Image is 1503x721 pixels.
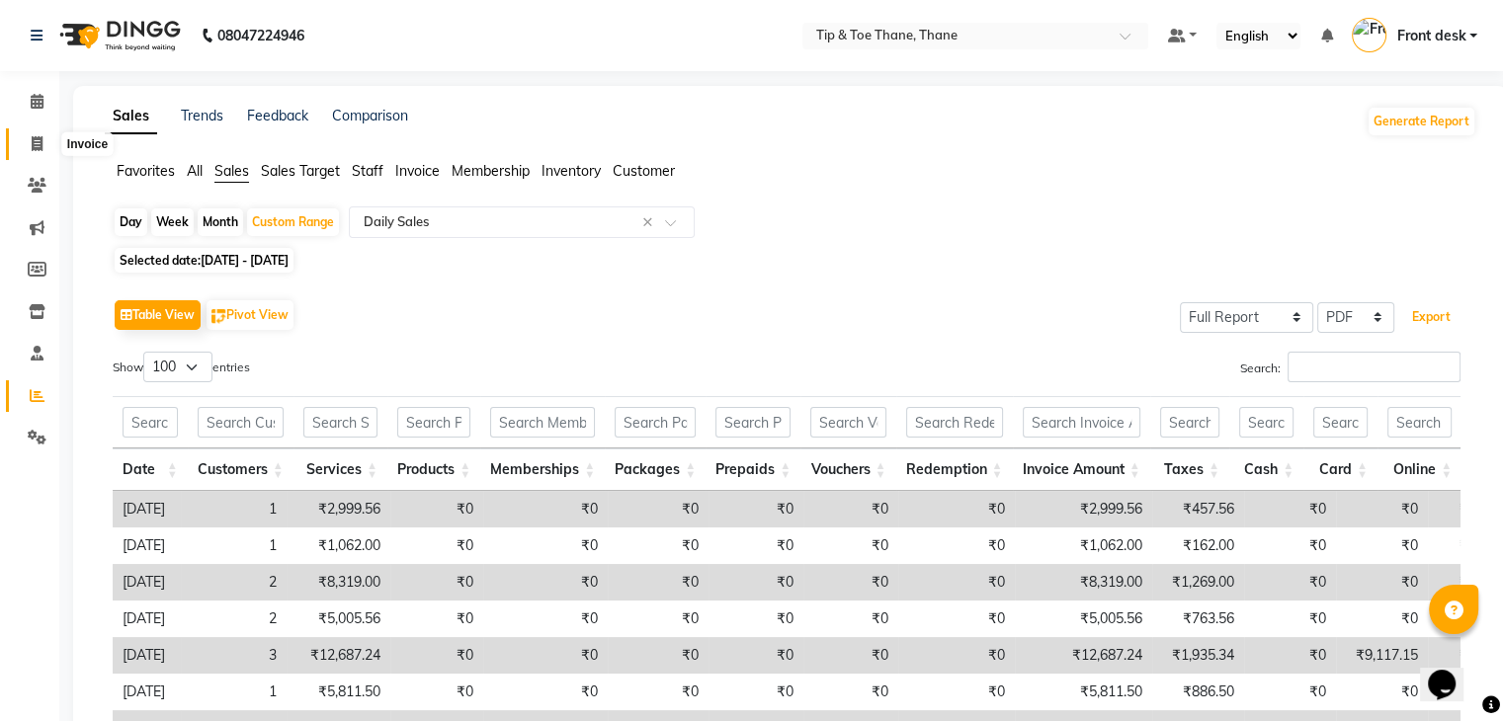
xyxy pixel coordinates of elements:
[483,527,608,564] td: ₹0
[1152,527,1244,564] td: ₹162.00
[608,637,709,674] td: ₹0
[542,162,601,180] span: Inventory
[1352,18,1386,52] img: Front desk
[387,448,480,491] th: Products: activate to sort column ascending
[608,601,709,637] td: ₹0
[181,564,287,601] td: 2
[217,8,304,63] b: 08047224946
[123,407,178,438] input: Search Date
[898,601,1015,637] td: ₹0
[896,448,1013,491] th: Redemption: activate to sort column ascending
[803,491,898,527] td: ₹0
[803,564,898,601] td: ₹0
[608,527,709,564] td: ₹0
[1015,564,1152,601] td: ₹8,319.00
[207,300,293,330] button: Pivot View
[1244,601,1336,637] td: ₹0
[483,564,608,601] td: ₹0
[1369,108,1474,135] button: Generate Report
[615,407,696,438] input: Search Packages
[1160,407,1219,438] input: Search Taxes
[395,162,440,180] span: Invoice
[1150,448,1229,491] th: Taxes: activate to sort column ascending
[113,564,181,601] td: [DATE]
[898,527,1015,564] td: ₹0
[452,162,530,180] span: Membership
[287,674,390,710] td: ₹5,811.50
[1396,26,1465,46] span: Front desk
[642,212,659,233] span: Clear all
[1015,601,1152,637] td: ₹5,005.56
[898,674,1015,710] td: ₹0
[113,491,181,527] td: [DATE]
[709,527,803,564] td: ₹0
[287,564,390,601] td: ₹8,319.00
[1229,448,1303,491] th: Cash: activate to sort column ascending
[1378,448,1461,491] th: Online: activate to sort column ascending
[397,407,470,438] input: Search Products
[706,448,800,491] th: Prepaids: activate to sort column ascending
[483,637,608,674] td: ₹0
[1015,491,1152,527] td: ₹2,999.56
[483,674,608,710] td: ₹0
[1023,407,1140,438] input: Search Invoice Amount
[1152,564,1244,601] td: ₹1,269.00
[181,107,223,124] a: Trends
[608,491,709,527] td: ₹0
[390,491,483,527] td: ₹0
[181,601,287,637] td: 2
[62,132,113,156] div: Invoice
[1313,407,1368,438] input: Search Card
[115,248,293,273] span: Selected date:
[201,253,289,268] span: [DATE] - [DATE]
[113,601,181,637] td: [DATE]
[1015,527,1152,564] td: ₹1,062.00
[115,300,201,330] button: Table View
[287,527,390,564] td: ₹1,062.00
[181,527,287,564] td: 1
[1152,674,1244,710] td: ₹886.50
[287,601,390,637] td: ₹5,005.56
[608,564,709,601] td: ₹0
[287,637,390,674] td: ₹12,687.24
[390,601,483,637] td: ₹0
[605,448,706,491] th: Packages: activate to sort column ascending
[181,637,287,674] td: 3
[198,208,243,236] div: Month
[803,637,898,674] td: ₹0
[247,107,308,124] a: Feedback
[715,407,791,438] input: Search Prepaids
[803,601,898,637] td: ₹0
[105,99,157,134] a: Sales
[117,162,175,180] span: Favorites
[803,527,898,564] td: ₹0
[287,491,390,527] td: ₹2,999.56
[151,208,194,236] div: Week
[1244,637,1336,674] td: ₹0
[1420,642,1483,701] iframe: chat widget
[303,407,377,438] input: Search Services
[898,637,1015,674] td: ₹0
[709,674,803,710] td: ₹0
[1015,674,1152,710] td: ₹5,811.50
[800,448,895,491] th: Vouchers: activate to sort column ascending
[113,674,181,710] td: [DATE]
[50,8,186,63] img: logo
[1240,352,1461,382] label: Search:
[898,564,1015,601] td: ₹0
[1152,601,1244,637] td: ₹763.56
[261,162,340,180] span: Sales Target
[1152,637,1244,674] td: ₹1,935.34
[181,674,287,710] td: 1
[390,674,483,710] td: ₹0
[810,407,885,438] input: Search Vouchers
[390,527,483,564] td: ₹0
[709,601,803,637] td: ₹0
[480,448,605,491] th: Memberships: activate to sort column ascending
[709,637,803,674] td: ₹0
[115,208,147,236] div: Day
[1244,674,1336,710] td: ₹0
[1336,491,1428,527] td: ₹0
[613,162,675,180] span: Customer
[1336,601,1428,637] td: ₹0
